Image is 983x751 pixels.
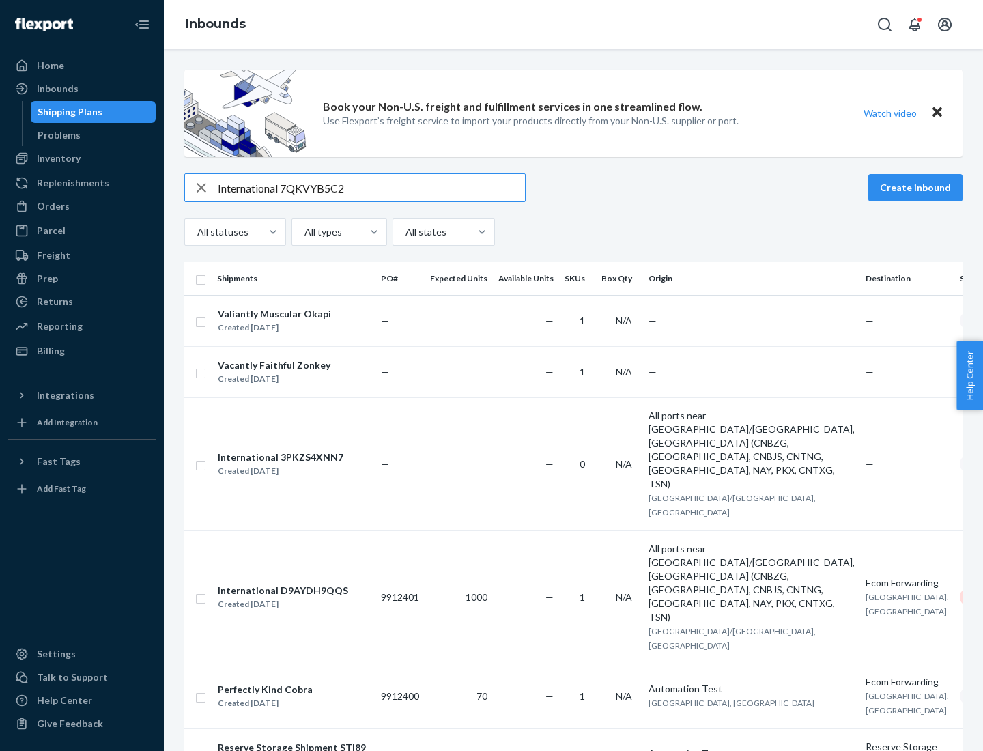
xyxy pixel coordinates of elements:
[381,366,389,378] span: —
[37,416,98,428] div: Add Integration
[37,694,92,707] div: Help Center
[31,124,156,146] a: Problems
[375,262,425,295] th: PO#
[545,458,554,470] span: —
[545,366,554,378] span: —
[616,458,632,470] span: N/A
[303,225,304,239] input: All types
[218,372,330,386] div: Created [DATE]
[866,366,874,378] span: —
[37,483,86,494] div: Add Fast Tag
[8,643,156,665] a: Settings
[868,174,963,201] button: Create inbound
[866,458,874,470] span: —
[37,647,76,661] div: Settings
[8,666,156,688] a: Talk to Support
[8,478,156,500] a: Add Fast Tag
[466,591,487,603] span: 1000
[8,451,156,472] button: Fast Tags
[37,152,81,165] div: Inventory
[8,690,156,711] a: Help Center
[649,493,816,518] span: [GEOGRAPHIC_DATA]/[GEOGRAPHIC_DATA], [GEOGRAPHIC_DATA]
[218,597,348,611] div: Created [DATE]
[649,315,657,326] span: —
[8,412,156,434] a: Add Integration
[218,683,313,696] div: Perfectly Kind Cobra
[931,11,958,38] button: Open account menu
[8,220,156,242] a: Parcel
[649,542,855,624] div: All ports near [GEOGRAPHIC_DATA]/[GEOGRAPHIC_DATA], [GEOGRAPHIC_DATA] (CNBZG, [GEOGRAPHIC_DATA], ...
[580,690,585,702] span: 1
[323,99,702,115] p: Book your Non-U.S. freight and fulfillment services in one streamlined flow.
[218,307,331,321] div: Valiantly Muscular Okapi
[616,690,632,702] span: N/A
[375,664,425,728] td: 9912400
[580,458,585,470] span: 0
[559,262,596,295] th: SKUs
[375,530,425,664] td: 9912401
[580,315,585,326] span: 1
[616,315,632,326] span: N/A
[37,717,103,731] div: Give Feedback
[15,18,73,31] img: Flexport logo
[8,384,156,406] button: Integrations
[381,458,389,470] span: —
[38,128,81,142] div: Problems
[37,249,70,262] div: Freight
[8,268,156,289] a: Prep
[175,5,257,44] ol: breadcrumbs
[37,344,65,358] div: Billing
[8,244,156,266] a: Freight
[866,315,874,326] span: —
[493,262,559,295] th: Available Units
[649,626,816,651] span: [GEOGRAPHIC_DATA]/[GEOGRAPHIC_DATA], [GEOGRAPHIC_DATA]
[8,172,156,194] a: Replenishments
[545,315,554,326] span: —
[476,690,487,702] span: 70
[218,358,330,372] div: Vacantly Faithful Zonkey
[37,82,79,96] div: Inbounds
[616,591,632,603] span: N/A
[545,690,554,702] span: —
[928,103,946,123] button: Close
[37,295,73,309] div: Returns
[8,147,156,169] a: Inventory
[218,451,343,464] div: International 3PKZS4XNN7
[545,591,554,603] span: —
[218,174,525,201] input: Search inbounds by name, destination, msku...
[128,11,156,38] button: Close Navigation
[866,675,949,689] div: Ecom Forwarding
[196,225,197,239] input: All statuses
[381,315,389,326] span: —
[866,576,949,590] div: Ecom Forwarding
[218,584,348,597] div: International D9AYDH9QQS
[8,291,156,313] a: Returns
[218,464,343,478] div: Created [DATE]
[38,105,102,119] div: Shipping Plans
[186,16,246,31] a: Inbounds
[8,55,156,76] a: Home
[37,320,83,333] div: Reporting
[643,262,860,295] th: Origin
[425,262,493,295] th: Expected Units
[596,262,643,295] th: Box Qty
[37,224,66,238] div: Parcel
[8,195,156,217] a: Orders
[871,11,898,38] button: Open Search Box
[866,691,949,715] span: [GEOGRAPHIC_DATA], [GEOGRAPHIC_DATA]
[866,592,949,617] span: [GEOGRAPHIC_DATA], [GEOGRAPHIC_DATA]
[37,272,58,285] div: Prep
[218,696,313,710] div: Created [DATE]
[956,341,983,410] button: Help Center
[37,59,64,72] div: Home
[580,591,585,603] span: 1
[404,225,405,239] input: All states
[649,698,814,708] span: [GEOGRAPHIC_DATA], [GEOGRAPHIC_DATA]
[901,11,928,38] button: Open notifications
[860,262,954,295] th: Destination
[616,366,632,378] span: N/A
[37,455,81,468] div: Fast Tags
[649,682,855,696] div: Automation Test
[649,366,657,378] span: —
